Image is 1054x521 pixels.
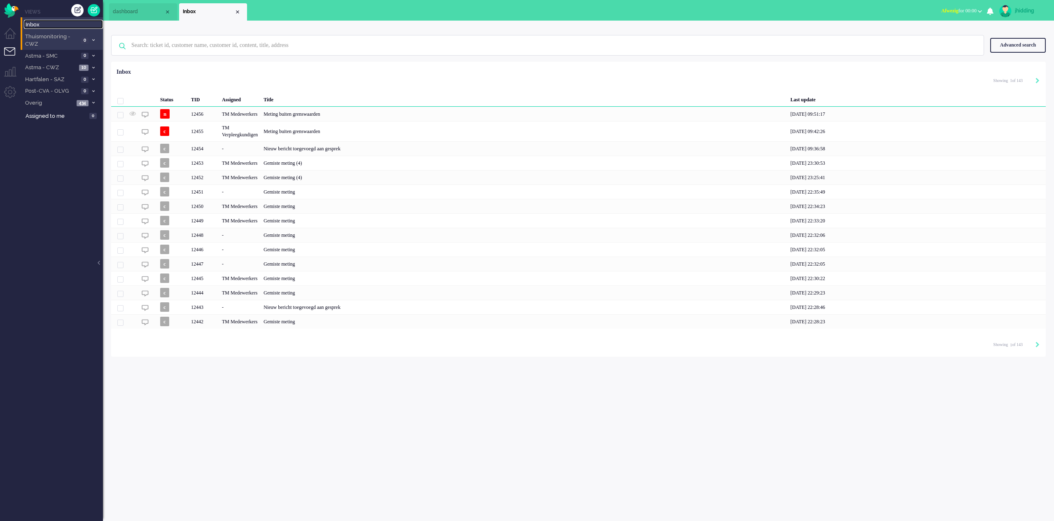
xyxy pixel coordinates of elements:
div: Gemiste meting [261,228,788,242]
div: 12450 [111,199,1046,213]
div: [DATE] 22:32:05 [788,257,1046,271]
div: [DATE] 22:32:05 [788,242,1046,257]
div: Inbox [117,68,131,76]
div: 12452 [111,170,1046,185]
img: ic_chat_grey.svg [142,175,149,182]
div: [DATE] 23:25:41 [788,170,1046,185]
div: - [219,185,261,199]
div: Gemiste meting [261,314,788,329]
img: ic_chat_grey.svg [142,111,149,118]
div: 12444 [111,285,1046,300]
div: Meting buiten grenswaarden [261,107,788,121]
div: TM Medewerkers [219,271,261,285]
div: - [219,242,261,257]
a: Omnidesk [4,5,19,12]
div: TM Verpleegkundigen [219,121,261,141]
div: Gemiste meting [261,285,788,300]
span: 0 [89,113,97,119]
div: 12449 [188,213,219,228]
span: Astma - CWZ [24,64,77,72]
div: jhidding [1015,7,1046,15]
div: TID [188,90,219,107]
a: Assigned to me 0 [24,111,103,120]
div: 12442 [188,314,219,329]
li: Dashboard menu [4,28,23,47]
div: Gemiste meting [261,185,788,199]
li: Admin menu [4,86,23,105]
div: Pagination [993,338,1040,350]
a: Quick Ticket [88,4,100,16]
input: Search: ticket id, customer name, customer id, content, title, address [125,35,972,55]
div: Gemiste meting [261,199,788,213]
div: 12445 [111,271,1046,285]
span: c [160,158,169,168]
div: - [219,228,261,242]
li: Dashboard [109,3,177,21]
div: TM Medewerkers [219,107,261,121]
div: 12453 [188,156,219,170]
img: ic_chat_grey.svg [142,189,149,196]
div: [DATE] 22:29:23 [788,285,1046,300]
span: dashboard [113,8,164,15]
span: Astma - SMC [24,52,79,60]
div: [DATE] 22:32:06 [788,228,1046,242]
span: c [160,187,169,196]
div: 12454 [188,141,219,156]
div: [DATE] 22:30:22 [788,271,1046,285]
div: Gemiste meting [261,257,788,271]
div: 12443 [188,300,219,314]
div: Advanced search [990,38,1046,52]
div: 12451 [188,185,219,199]
img: flow_omnibird.svg [4,3,19,18]
div: 12446 [188,242,219,257]
div: [DATE] 09:36:58 [788,141,1046,156]
div: TM Medewerkers [219,156,261,170]
div: Next [1035,341,1040,349]
span: 0 [81,37,89,44]
span: c [160,302,169,312]
div: [DATE] 22:28:23 [788,314,1046,329]
span: Afwezig [941,8,958,14]
span: 0 [81,77,89,83]
div: [DATE] 23:30:53 [788,156,1046,170]
span: 0 [81,53,89,59]
span: c [160,288,169,297]
input: Page [1008,78,1012,84]
div: [DATE] 22:34:23 [788,199,1046,213]
div: 12443 [111,300,1046,314]
a: Inbox [24,20,103,29]
img: ic_chat_grey.svg [142,290,149,297]
div: Meting buiten grenswaarden [261,121,788,141]
input: Page [1008,342,1012,348]
div: [DATE] 22:33:20 [788,213,1046,228]
div: Gemiste meting (4) [261,170,788,185]
div: TM Medewerkers [219,199,261,213]
img: ic_chat_grey.svg [142,218,149,225]
div: 12455 [188,121,219,141]
img: ic_chat_grey.svg [142,276,149,283]
span: c [160,201,169,211]
span: n [160,109,170,119]
div: Next [1035,77,1040,85]
div: [DATE] 09:51:17 [788,107,1046,121]
div: 12450 [188,199,219,213]
div: - [219,141,261,156]
div: 12446 [111,242,1046,257]
div: Close tab [164,9,171,15]
li: View [179,3,247,21]
span: Post-CVA - OLVG [24,87,79,95]
span: c [160,317,169,326]
div: 12447 [111,257,1046,271]
div: Last update [788,90,1046,107]
div: 12444 [188,285,219,300]
img: ic_chat_grey.svg [142,232,149,239]
li: Supervisor menu [4,67,23,85]
div: Gemiste meting (4) [261,156,788,170]
div: [DATE] 22:35:49 [788,185,1046,199]
div: 12456 [188,107,219,121]
div: [DATE] 22:28:46 [788,300,1046,314]
div: - [219,300,261,314]
div: TM Medewerkers [219,170,261,185]
img: ic-search-icon.svg [112,35,133,57]
div: Assigned [219,90,261,107]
